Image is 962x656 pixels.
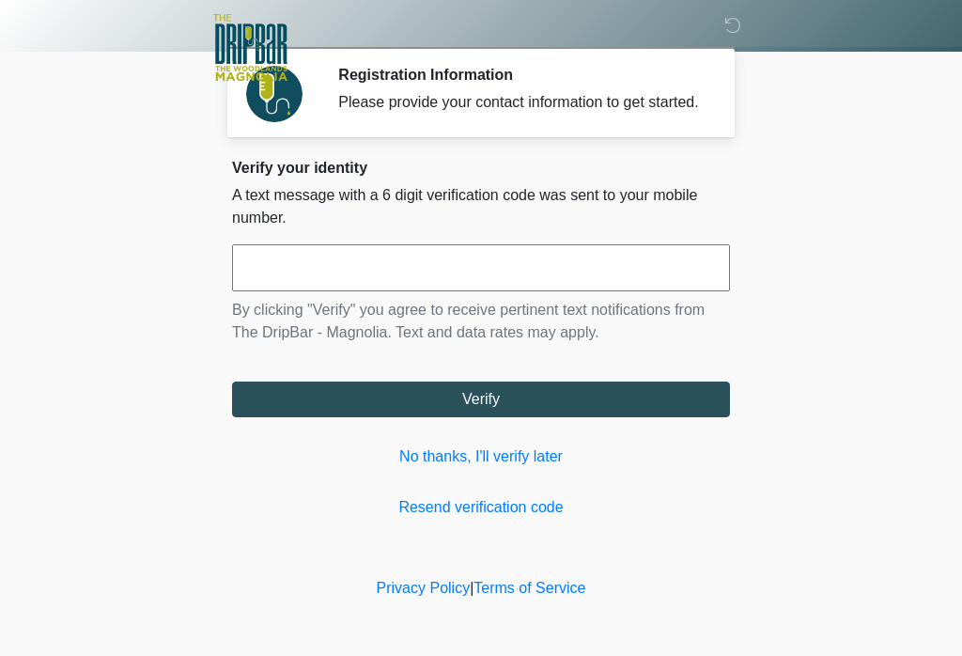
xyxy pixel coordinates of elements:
[232,445,730,468] a: No thanks, I'll verify later
[377,580,471,596] a: Privacy Policy
[232,159,730,177] h2: Verify your identity
[338,91,702,114] div: Please provide your contact information to get started.
[232,184,730,229] p: A text message with a 6 digit verification code was sent to your mobile number.
[232,299,730,344] p: By clicking "Verify" you agree to receive pertinent text notifications from The DripBar - Magnoli...
[232,382,730,417] button: Verify
[232,496,730,519] a: Resend verification code
[213,14,287,83] img: The DripBar - Magnolia Logo
[473,580,585,596] a: Terms of Service
[470,580,473,596] a: |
